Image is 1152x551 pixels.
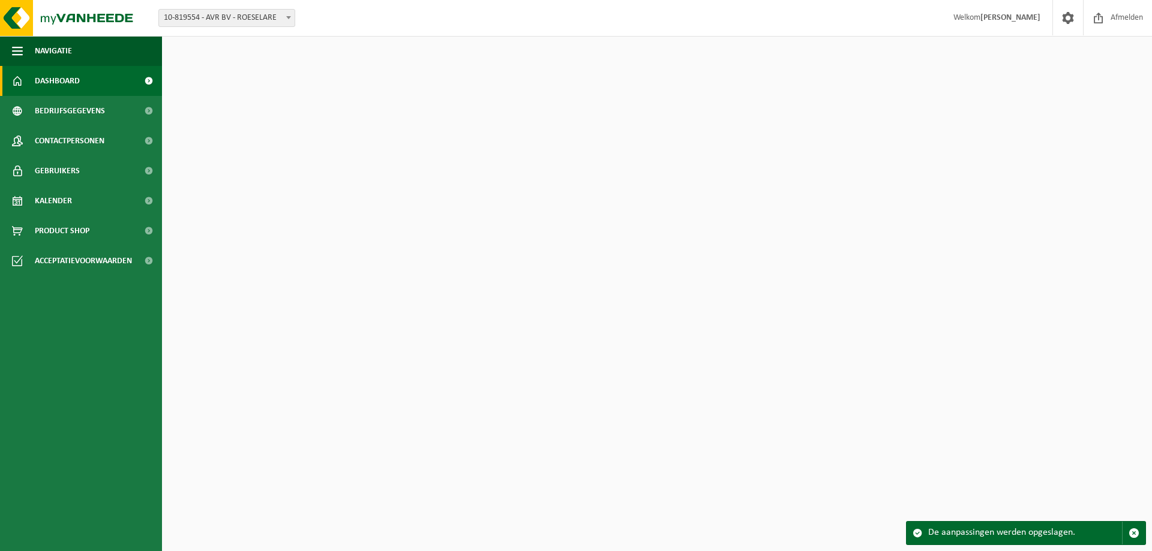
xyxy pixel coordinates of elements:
[980,13,1040,22] strong: [PERSON_NAME]
[35,96,105,126] span: Bedrijfsgegevens
[35,246,132,276] span: Acceptatievoorwaarden
[35,66,80,96] span: Dashboard
[35,36,72,66] span: Navigatie
[928,522,1122,544] div: De aanpassingen werden opgeslagen.
[159,10,295,26] span: 10-819554 - AVR BV - ROESELARE
[35,186,72,216] span: Kalender
[35,216,89,246] span: Product Shop
[35,156,80,186] span: Gebruikers
[35,126,104,156] span: Contactpersonen
[158,9,295,27] span: 10-819554 - AVR BV - ROESELARE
